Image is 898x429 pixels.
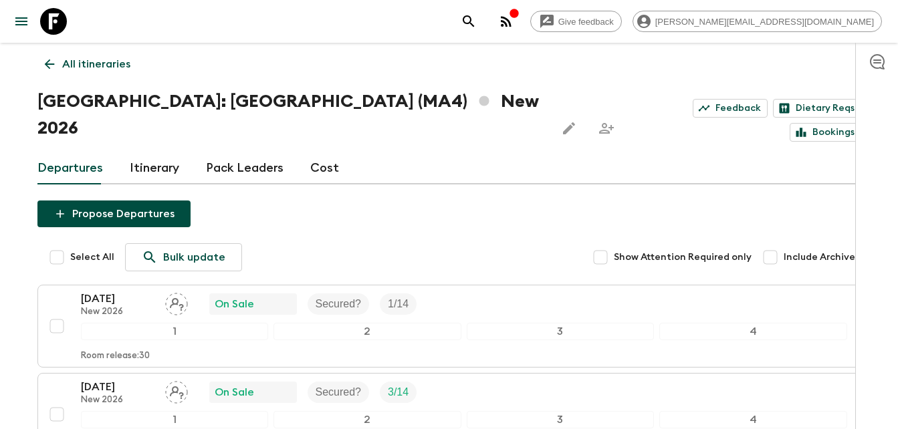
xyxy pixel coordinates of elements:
[273,323,461,340] div: 2
[593,115,620,142] span: Share this itinerary
[784,251,861,264] span: Include Archived
[81,395,154,406] p: New 2026
[614,251,752,264] span: Show Attention Required only
[81,351,150,362] p: Room release: 30
[310,152,339,184] a: Cost
[215,296,254,312] p: On Sale
[388,296,409,312] p: 1 / 14
[380,382,417,403] div: Trip Fill
[37,200,191,227] button: Propose Departures
[467,411,655,428] div: 3
[773,99,861,118] a: Dietary Reqs
[37,51,138,78] a: All itineraries
[308,382,370,403] div: Secured?
[388,384,409,400] p: 3 / 14
[316,296,362,312] p: Secured?
[163,249,225,265] p: Bulk update
[455,8,482,35] button: search adventures
[206,152,284,184] a: Pack Leaders
[790,123,861,142] a: Bookings
[81,323,269,340] div: 1
[648,17,881,27] span: [PERSON_NAME][EMAIL_ADDRESS][DOMAIN_NAME]
[380,293,417,315] div: Trip Fill
[165,385,188,396] span: Assign pack leader
[633,11,882,32] div: [PERSON_NAME][EMAIL_ADDRESS][DOMAIN_NAME]
[37,152,103,184] a: Departures
[130,152,179,184] a: Itinerary
[165,297,188,307] span: Assign pack leader
[215,384,254,400] p: On Sale
[308,293,370,315] div: Secured?
[530,11,622,32] a: Give feedback
[273,411,461,428] div: 2
[551,17,621,27] span: Give feedback
[659,411,847,428] div: 4
[70,251,114,264] span: Select All
[37,285,861,368] button: [DATE]New 2026Assign pack leaderOn SaleSecured?Trip Fill1234Room release:30
[8,8,35,35] button: menu
[556,115,582,142] button: Edit this itinerary
[37,88,546,142] h1: [GEOGRAPHIC_DATA]: [GEOGRAPHIC_DATA] (MA4) New 2026
[316,384,362,400] p: Secured?
[81,307,154,317] p: New 2026
[81,379,154,395] p: [DATE]
[81,411,269,428] div: 1
[62,56,130,72] p: All itineraries
[125,243,242,271] a: Bulk update
[467,323,655,340] div: 3
[81,291,154,307] p: [DATE]
[659,323,847,340] div: 4
[693,99,768,118] a: Feedback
